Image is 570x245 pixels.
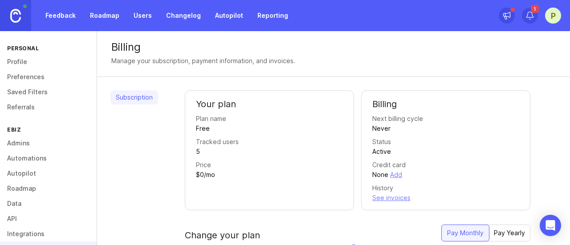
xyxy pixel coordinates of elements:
[372,124,391,133] div: Never
[372,114,423,124] div: Next billing cycle
[372,137,391,147] div: Status
[196,170,215,180] div: $0/mo
[210,8,248,24] a: Autopilot
[489,225,530,241] button: Pay Yearly
[372,193,411,203] button: See invoices
[185,229,260,241] h2: Change your plan
[196,147,200,157] div: 5
[111,42,556,52] div: Billing
[196,124,210,133] div: Free
[196,160,211,170] div: Price
[441,225,489,241] button: Pay Monthly
[372,170,388,180] div: None
[196,114,226,124] div: Plan name
[40,8,81,24] a: Feedback
[252,8,293,24] a: Reporting
[531,5,539,13] span: 1
[372,147,391,157] div: Active
[85,8,125,24] a: Roadmap
[196,98,343,110] h2: Your plan
[111,56,295,66] div: Manage your subscription, payment information, and invoices.
[372,98,519,110] h2: Billing
[161,8,206,24] a: Changelog
[540,215,561,236] div: Open Intercom Messenger
[489,225,530,241] div: Pay Yearly
[372,160,406,170] div: Credit card
[196,137,239,147] div: Tracked users
[128,8,157,24] a: Users
[390,170,402,180] button: Add
[372,183,393,193] div: History
[545,8,561,24] button: P
[110,90,158,104] a: Subscription
[10,9,21,23] img: Canny Home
